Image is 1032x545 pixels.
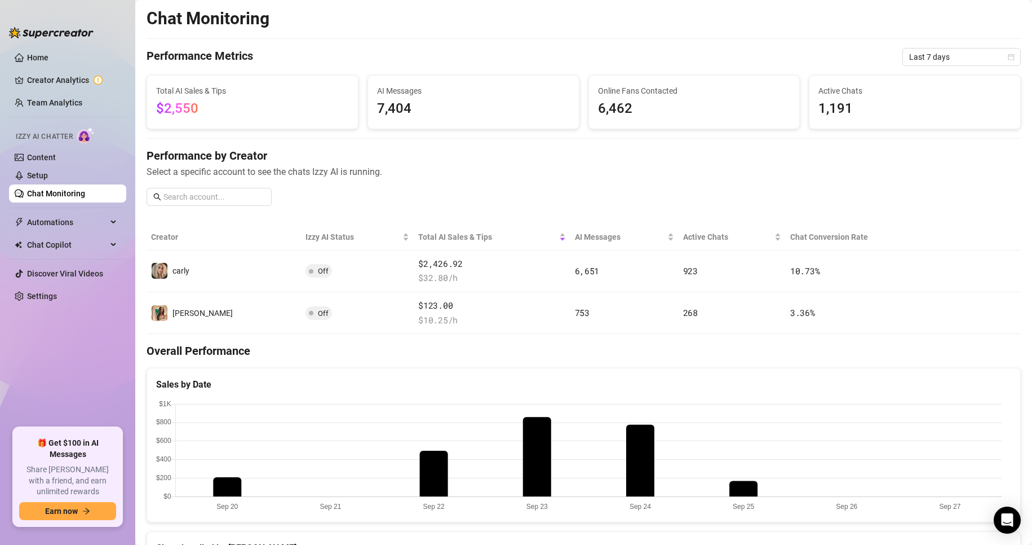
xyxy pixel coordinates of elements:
[19,438,116,460] span: 🎁 Get $100 in AI Messages
[156,100,198,116] span: $2,550
[27,71,117,89] a: Creator Analytics exclamation-circle
[9,27,94,38] img: logo-BBDzfeDw.svg
[1008,54,1015,60] span: calendar
[27,236,107,254] span: Chat Copilot
[163,191,265,203] input: Search account...
[818,85,1011,97] span: Active Chats
[147,224,301,250] th: Creator
[683,307,698,318] span: 268
[15,218,24,227] span: thunderbolt
[27,171,48,180] a: Setup
[19,464,116,498] span: Share [PERSON_NAME] with a friend, and earn unlimited rewards
[575,307,590,318] span: 753
[19,502,116,520] button: Earn nowarrow-right
[152,263,167,279] img: carly
[82,507,90,515] span: arrow-right
[790,307,815,318] span: 3.36 %
[27,189,85,198] a: Chat Monitoring
[147,48,253,66] h4: Performance Metrics
[418,231,556,243] span: Total AI Sales & Tips
[27,292,57,301] a: Settings
[318,267,329,275] span: Off
[147,8,269,29] h2: Chat Monitoring
[575,231,665,243] span: AI Messages
[418,314,565,327] span: $ 10.25 /h
[818,98,1011,120] span: 1,191
[570,224,679,250] th: AI Messages
[152,305,167,321] img: fiona
[377,98,570,120] span: 7,404
[909,49,1014,65] span: Last 7 days
[305,231,401,243] span: Izzy AI Status
[683,265,698,276] span: 923
[598,85,791,97] span: Online Fans Contacted
[683,231,772,243] span: Active Chats
[16,131,73,142] span: Izzy AI Chatter
[418,271,565,285] span: $ 32.80 /h
[27,53,48,62] a: Home
[156,377,1011,392] div: Sales by Date
[45,507,78,516] span: Earn now
[27,98,82,107] a: Team Analytics
[679,224,786,250] th: Active Chats
[575,265,600,276] span: 6,651
[318,309,329,318] span: Off
[377,85,570,97] span: AI Messages
[77,127,95,143] img: AI Chatter
[27,153,56,162] a: Content
[27,269,103,278] a: Discover Viral Videos
[301,224,414,250] th: Izzy AI Status
[790,265,820,276] span: 10.73 %
[414,224,570,250] th: Total AI Sales & Tips
[27,213,107,231] span: Automations
[598,98,791,120] span: 6,462
[418,299,565,313] span: $123.00
[994,507,1021,534] div: Open Intercom Messenger
[15,241,22,249] img: Chat Copilot
[147,343,1021,359] h4: Overall Performance
[147,165,1021,179] span: Select a specific account to see the chats Izzy AI is running.
[172,266,189,275] span: carly
[786,224,933,250] th: Chat Conversion Rate
[418,257,565,271] span: $2,426.92
[153,193,161,201] span: search
[172,309,233,318] span: [PERSON_NAME]
[156,85,349,97] span: Total AI Sales & Tips
[147,148,1021,164] h4: Performance by Creator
